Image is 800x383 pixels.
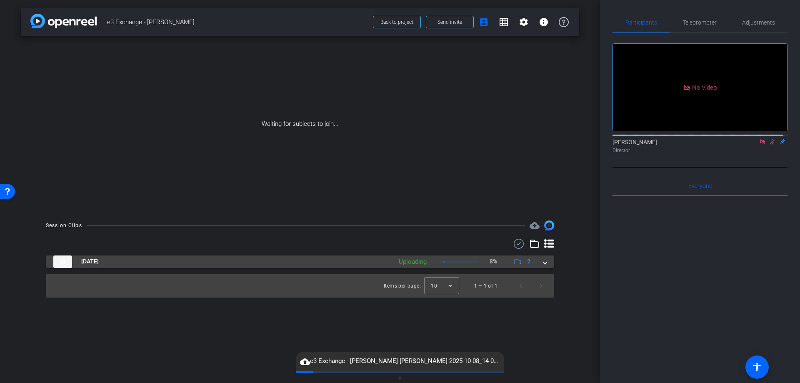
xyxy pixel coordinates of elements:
mat-icon: settings [519,17,529,27]
span: ▼ [397,375,403,382]
div: Uploading [395,257,431,267]
span: Destinations for your clips [530,220,540,230]
span: Adjustments [742,20,775,25]
p: 8% [490,257,497,266]
mat-icon: accessibility [752,362,762,372]
span: Send invite [437,19,462,25]
span: 2 [527,257,530,266]
img: app-logo [30,14,97,28]
button: Send invite [426,16,474,28]
img: thumb-nail [53,255,72,268]
span: No Video [692,83,717,91]
mat-icon: info [539,17,549,27]
span: [DATE] [81,257,99,266]
div: Director [612,147,787,154]
mat-icon: cloud_upload [530,220,540,230]
div: Waiting for subjects to join... [21,36,579,212]
button: Next page [531,276,551,296]
img: Session clips [544,220,554,230]
span: Everyone [688,183,712,189]
span: Back to project [380,19,413,25]
span: Participants [625,20,657,25]
span: Teleprompter [682,20,717,25]
mat-icon: cloud_upload [300,357,310,367]
div: Session Clips [46,221,82,230]
mat-icon: grid_on [499,17,509,27]
div: [PERSON_NAME] [612,138,787,154]
button: Previous page [511,276,531,296]
button: Back to project [373,16,421,28]
mat-expansion-panel-header: thumb-nail[DATE]Uploading8%2 [46,255,554,268]
mat-icon: account_box [479,17,489,27]
div: 1 – 1 of 1 [474,282,497,290]
span: e3 Exchange - [PERSON_NAME] [107,14,368,30]
div: Items per page: [384,282,421,290]
span: e3 Exchange - [PERSON_NAME]-[PERSON_NAME]-2025-10-08_14-05-00-908-1.webm [296,356,504,366]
